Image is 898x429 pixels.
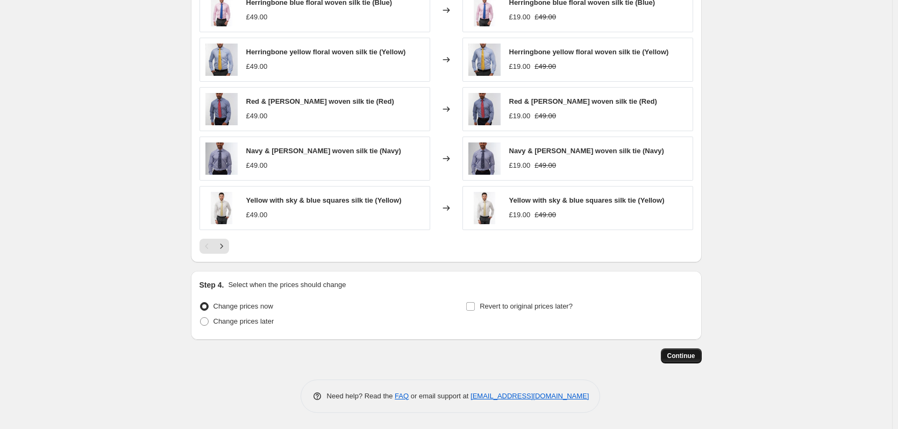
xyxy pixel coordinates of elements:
div: £49.00 [246,160,268,171]
img: RK_00476_80x.jpg [468,93,501,125]
span: Revert to original prices later? [480,302,573,310]
div: £49.00 [246,61,268,72]
span: Herringbone yellow floral woven silk tie (Yellow) [246,48,406,56]
span: Need help? Read the [327,392,395,400]
div: £19.00 [509,160,531,171]
h2: Step 4. [199,280,224,290]
button: Next [214,239,229,254]
nav: Pagination [199,239,229,254]
img: RK_00476_80x.jpg [205,93,238,125]
p: Select when the prices should change [228,280,346,290]
span: Herringbone yellow floral woven silk tie (Yellow) [509,48,669,56]
img: RK_02423_80x.jpg [468,142,501,175]
button: Continue [661,348,702,363]
strike: £49.00 [534,111,556,121]
span: Red & [PERSON_NAME] woven silk tie (Red) [509,97,657,105]
a: [EMAIL_ADDRESS][DOMAIN_NAME] [471,392,589,400]
a: FAQ [395,392,409,400]
img: RK_00305_80x.jpg [205,44,238,76]
div: £49.00 [246,111,268,121]
div: £49.00 [246,12,268,23]
span: Yellow with sky & blue squares silk tie (Yellow) [509,196,665,204]
img: RK_02423_80x.jpg [205,142,238,175]
span: Change prices later [213,317,274,325]
div: £19.00 [509,12,531,23]
div: £49.00 [246,210,268,220]
div: £19.00 [509,111,531,121]
strike: £49.00 [534,61,556,72]
div: £19.00 [509,61,531,72]
span: Navy & [PERSON_NAME] woven silk tie (Navy) [509,147,664,155]
span: Navy & [PERSON_NAME] woven silk tie (Navy) [246,147,401,155]
strike: £49.00 [534,160,556,171]
span: or email support at [409,392,471,400]
strike: £49.00 [534,210,556,220]
span: Red & [PERSON_NAME] woven silk tie (Red) [246,97,394,105]
span: Continue [667,352,695,360]
span: Yellow with sky & blue squares silk tie (Yellow) [246,196,402,204]
img: RK_01144_80x.jpg [205,192,238,224]
div: £19.00 [509,210,531,220]
img: RK_00305_80x.jpg [468,44,501,76]
img: RK_01144_80x.jpg [468,192,501,224]
strike: £49.00 [534,12,556,23]
span: Change prices now [213,302,273,310]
